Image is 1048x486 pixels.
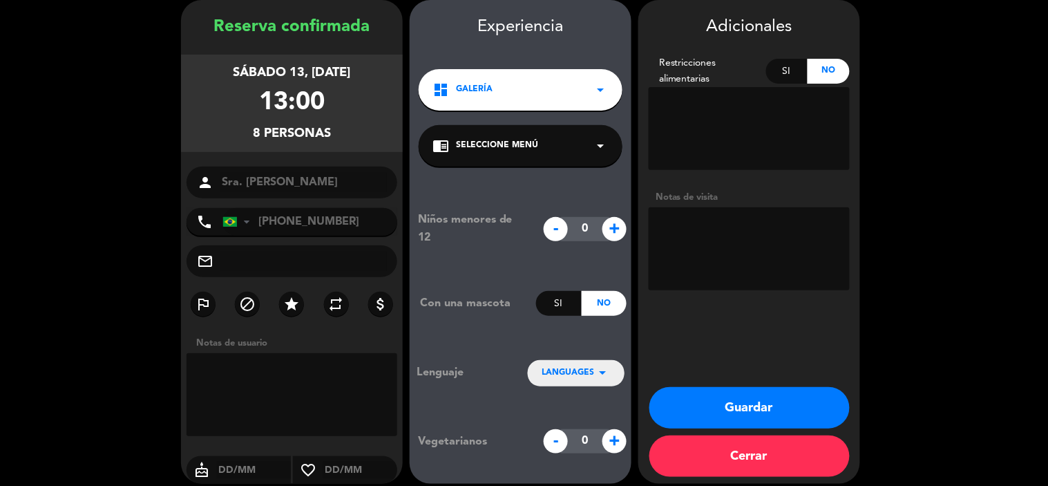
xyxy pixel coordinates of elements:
div: Experiencia [410,14,631,41]
div: sábado 13, [DATE] [234,63,351,83]
div: Vegetarianos [408,433,537,451]
span: - [544,217,568,241]
div: Reserva confirmada [181,14,403,41]
div: Si [766,59,808,84]
span: Galería [456,83,493,97]
div: No [582,291,627,316]
i: block [239,296,256,312]
button: Guardar [649,387,850,429]
div: Brazil (Brasil): +55 [223,209,255,235]
div: Con una mascota [410,295,536,312]
span: LANGUAGES [542,366,594,380]
span: - [544,429,568,454]
div: 8 personas [253,124,331,144]
i: mail_outline [197,253,213,270]
div: Adicionales [649,14,850,41]
div: No [808,59,850,84]
i: attach_money [372,296,389,312]
div: 13:00 [259,83,325,124]
i: cake [187,462,217,478]
div: Notas de visita [649,190,850,205]
div: Notas de usuario [189,336,403,351]
i: phone [196,214,213,230]
i: favorite_border [293,462,323,478]
button: Cerrar [649,436,850,477]
span: + [602,429,627,454]
i: dashboard [432,82,449,98]
i: chrome_reader_mode [432,138,449,154]
div: Niños menores de 12 [408,211,537,247]
i: arrow_drop_down [592,138,609,154]
div: Si [536,291,581,316]
i: arrow_drop_down [594,364,611,381]
i: outlined_flag [195,296,211,312]
i: star [283,296,300,312]
i: arrow_drop_down [592,82,609,98]
div: Lenguaje [417,364,505,382]
input: DD/MM [323,462,397,479]
i: person [197,174,213,191]
div: Restricciones alimentarias [649,55,766,87]
span: Seleccione Menú [456,139,538,153]
i: repeat [328,296,345,312]
input: DD/MM [217,462,291,479]
span: + [602,217,627,241]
